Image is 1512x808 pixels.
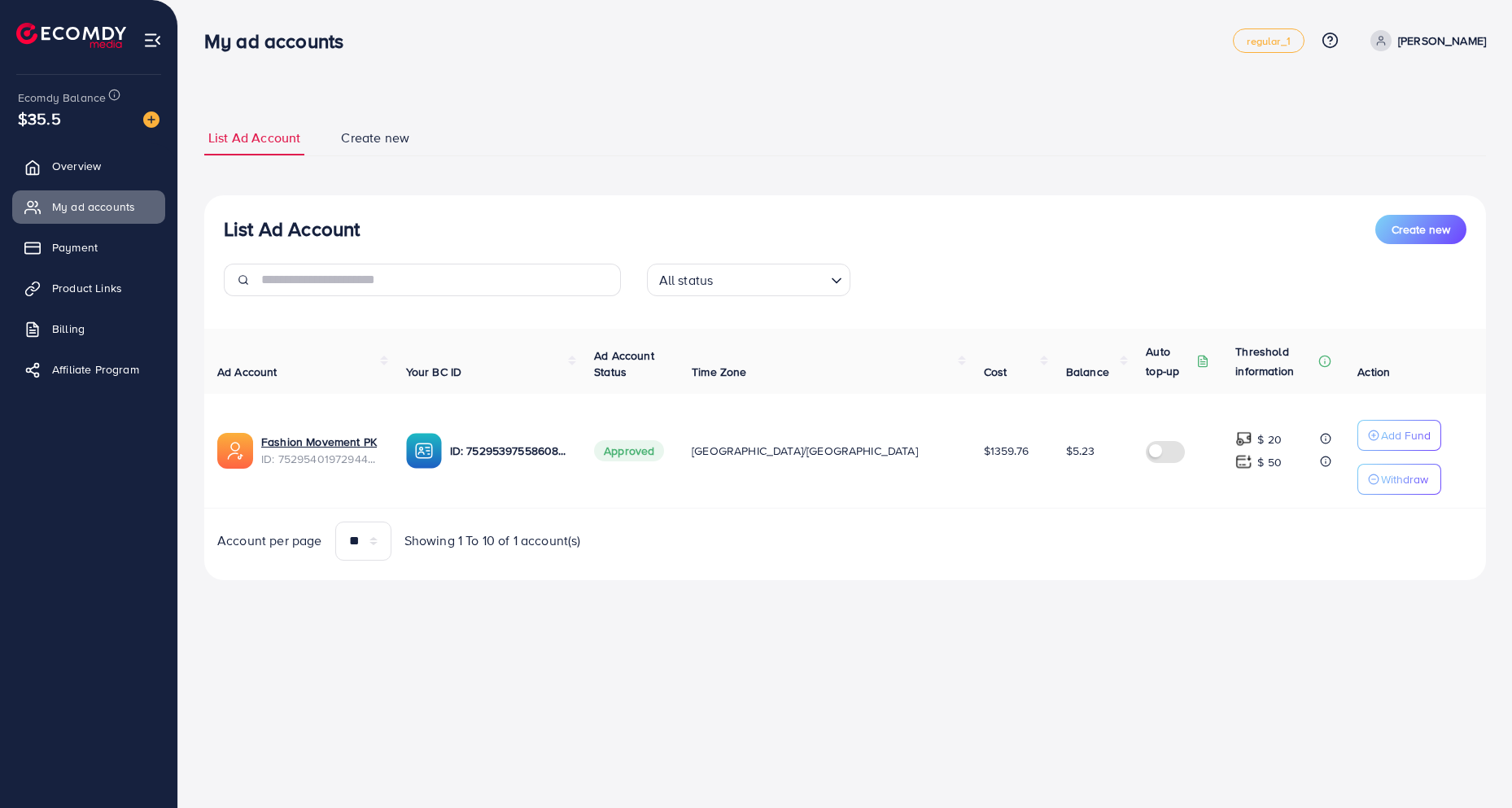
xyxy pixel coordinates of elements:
[52,199,135,215] span: My ad accounts
[1247,36,1290,46] span: regular_1
[208,129,300,147] span: List Ad Account
[18,107,61,130] span: $35.5
[1357,420,1441,451] button: Add Fund
[1066,364,1109,380] span: Balance
[406,364,462,380] span: Your BC ID
[217,364,277,380] span: Ad Account
[1235,453,1252,470] img: top-up amount
[12,272,165,304] a: Product Links
[1398,31,1486,50] p: [PERSON_NAME]
[204,29,356,53] h3: My ad accounts
[217,531,322,550] span: Account per page
[1146,342,1193,381] p: Auto top-up
[1357,364,1390,380] span: Action
[143,31,162,50] img: menu
[594,347,654,380] span: Ad Account Status
[656,269,717,292] span: All status
[1357,464,1441,495] button: Withdraw
[984,364,1007,380] span: Cost
[12,190,165,223] a: My ad accounts
[1233,28,1304,53] a: regular_1
[217,433,253,469] img: ic-ads-acc.e4c84228.svg
[692,364,746,380] span: Time Zone
[1364,30,1486,51] a: [PERSON_NAME]
[1392,221,1450,238] span: Create new
[984,443,1029,459] span: $1359.76
[12,150,165,182] a: Overview
[52,321,85,337] span: Billing
[52,239,98,256] span: Payment
[143,111,160,128] img: image
[1375,215,1466,244] button: Create new
[18,90,106,106] span: Ecomdy Balance
[1066,443,1095,459] span: $5.23
[1235,430,1252,448] img: top-up amount
[404,531,581,550] span: Showing 1 To 10 of 1 account(s)
[594,440,664,461] span: Approved
[261,434,380,450] a: Fashion Movement PK
[224,217,360,241] h3: List Ad Account
[1235,342,1315,381] p: Threshold information
[406,433,442,469] img: ic-ba-acc.ded83a64.svg
[692,443,918,459] span: [GEOGRAPHIC_DATA]/[GEOGRAPHIC_DATA]
[12,231,165,264] a: Payment
[1257,452,1282,472] p: $ 50
[12,353,165,386] a: Affiliate Program
[1381,470,1428,489] p: Withdraw
[12,312,165,345] a: Billing
[261,434,380,467] div: <span class='underline'>Fashion Movement PK</span></br>7529540197294407681
[450,441,569,461] p: ID: 7529539755860836369
[261,451,380,467] span: ID: 7529540197294407681
[1381,426,1431,445] p: Add Fund
[52,361,139,378] span: Affiliate Program
[52,158,101,174] span: Overview
[52,280,122,296] span: Product Links
[341,129,409,147] span: Create new
[16,23,126,48] img: logo
[718,265,824,292] input: Search for option
[1443,735,1500,796] iframe: Chat
[1257,430,1282,449] p: $ 20
[647,264,850,296] div: Search for option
